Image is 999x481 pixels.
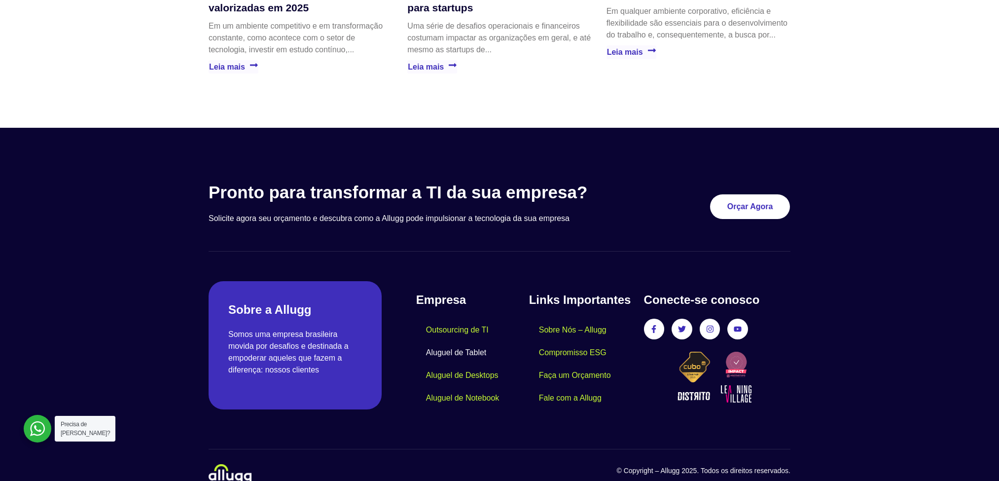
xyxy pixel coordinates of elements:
[416,291,529,309] h4: Empresa
[727,203,773,211] span: Orçar Agora
[416,341,496,364] a: Aluguel de Tablet
[407,20,591,56] p: Uma série de desafios operacionais e financeiros costumam impactar as organizações em geral, e at...
[209,182,633,203] h3: Pronto para transformar a TI da sua empresa?
[529,291,634,309] h4: Links Importantes
[228,301,362,319] h2: Sobre a Allugg
[821,355,999,481] div: Widget de chat
[644,291,790,309] h4: Conecte-se conosco
[416,319,499,341] a: Outsourcing de TI
[607,45,656,59] a: Leia mais
[529,319,634,409] nav: Menu
[529,364,621,387] a: Faça um Orçamento
[209,20,392,56] p: Em um ambiente competitivo e em transformação constante, como acontece com o setor de tecnologia,...
[416,364,508,387] a: Aluguel de Desktops
[710,194,790,219] a: Orçar Agora
[821,355,999,481] iframe: Chat Widget
[607,5,790,41] p: Em qualquer ambiente corporativo, eficiência e flexibilidade são essenciais para o desenvolviment...
[209,213,633,224] p: Solicite agora seu orçamento e descubra como a Allugg pode impulsionar a tecnologia da sua empresa
[228,329,362,376] p: Somos uma empresa brasileira movida por desafios e destinada a empoderar aqueles que fazem a dife...
[209,60,258,74] a: Leia mais
[407,60,457,74] a: Leia mais
[529,319,616,341] a: Sobre Nós – Allugg
[529,387,611,409] a: Fale com a Allugg
[529,341,616,364] a: Compromisso ESG
[499,466,790,476] p: © Copyright – Allugg 2025. Todos os direitos reservados.
[61,421,110,437] span: Precisa de [PERSON_NAME]?
[416,387,509,409] a: Aluguel de Notebook
[416,319,529,409] nav: Menu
